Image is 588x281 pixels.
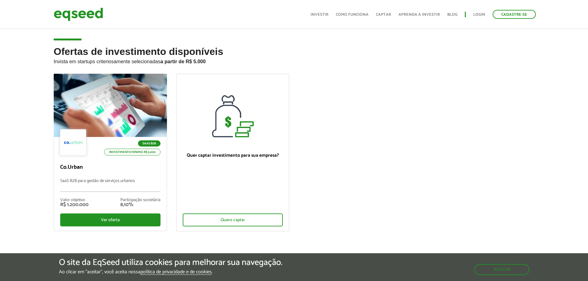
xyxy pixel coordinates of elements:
[60,164,161,171] p: Co.Urban
[474,264,529,275] button: Aceitar
[161,59,206,64] strong: a partir de R$ 5.000
[54,57,535,64] p: Invista em startups criteriosamente selecionadas
[60,213,161,226] div: Ver oferta
[473,13,485,17] a: Login
[493,10,536,19] a: Cadastre-se
[398,13,440,17] a: Aprenda a investir
[336,13,369,17] a: Como funciona
[104,149,161,155] p: Investimento mínimo: R$ 5.000
[183,213,283,226] div: Quero captar
[60,202,89,207] div: R$ 1.200.000
[120,198,161,202] div: Participação societária
[60,179,161,192] p: SaaS B2B para gestão de serviços urbanos
[176,74,290,231] a: Quer captar investimento para sua empresa? Quero captar
[54,46,535,74] h2: Ofertas de investimento disponíveis
[54,6,103,23] img: EqSeed
[59,269,282,275] p: Ao clicar em "aceitar", você aceita nossa .
[311,13,328,17] a: Investir
[447,13,457,17] a: Blog
[59,258,282,267] h5: O site da EqSeed utiliza cookies para melhorar sua navegação.
[60,198,89,202] div: Valor objetivo
[54,74,167,231] a: SaaS B2B Investimento mínimo: R$ 5.000 Co.Urban SaaS B2B para gestão de serviços urbanos Valor ob...
[140,270,212,275] a: política de privacidade e de cookies
[183,153,283,158] p: Quer captar investimento para sua empresa?
[120,202,161,207] div: 8,10%
[376,13,391,17] a: Captar
[138,140,161,147] p: SaaS B2B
